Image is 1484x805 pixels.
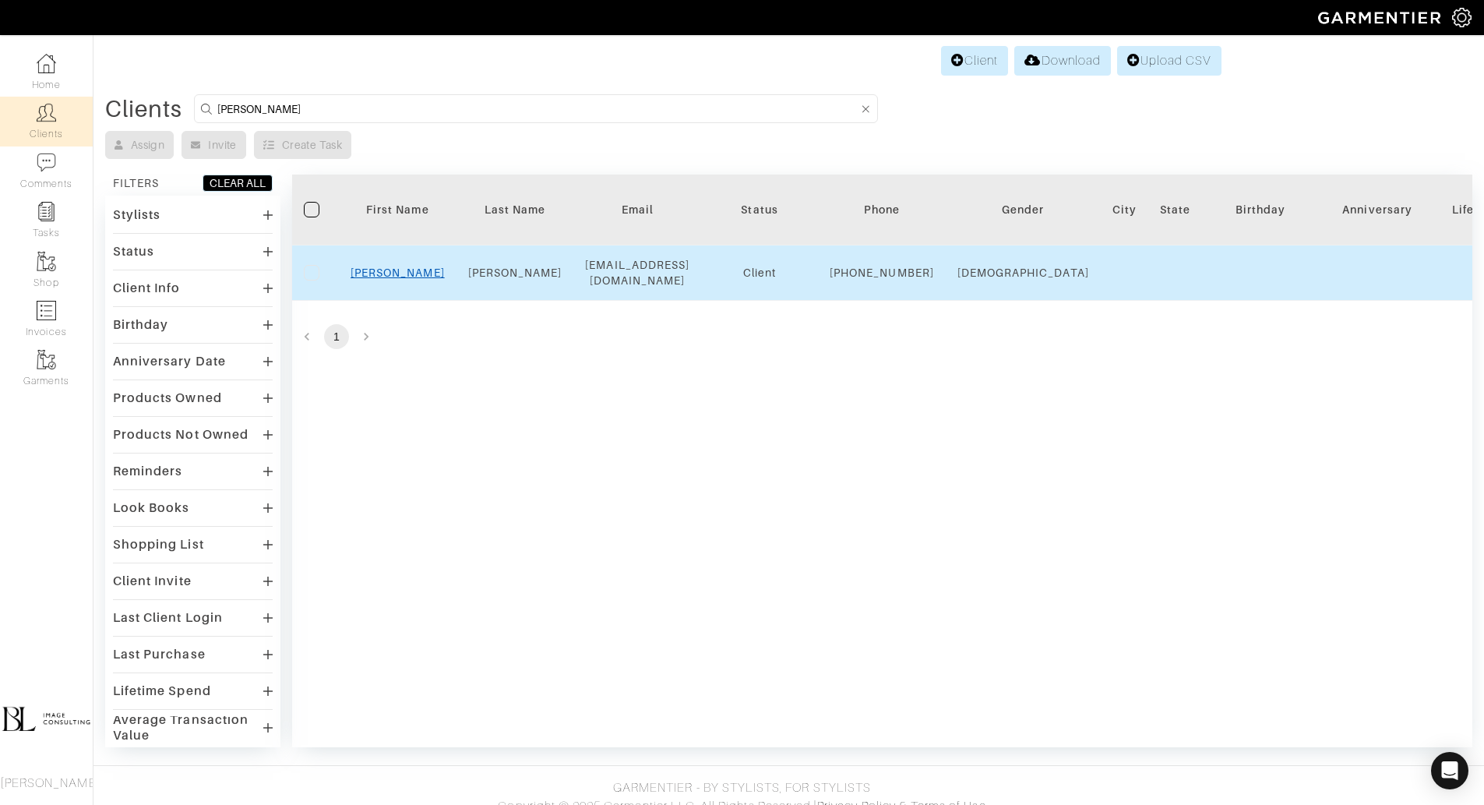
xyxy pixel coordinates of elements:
[713,265,806,281] div: Client
[37,103,56,122] img: clients-icon-6bae9207a08558b7cb47a8932f037763ab4055f8c8b6bfacd5dc20c3e0201464.png
[1331,202,1424,217] div: Anniversary
[830,265,934,281] div: [PHONE_NUMBER]
[585,202,689,217] div: Email
[37,54,56,73] img: dashboard-icon-dbcd8f5a0b271acd01030246c82b418ddd0df26cd7fceb0bd07c9910d44c42f6.png
[113,175,159,191] div: FILTERS
[468,202,562,217] div: Last Name
[37,153,56,172] img: comment-icon-a0a6a9ef722e966f86d9cbdc48e553b5cf19dbc54f86b18d962a5391bc8f6eb6.png
[1214,202,1307,217] div: Birthday
[1319,175,1436,245] th: Toggle SortBy
[37,301,56,320] img: orders-icon-0abe47150d42831381b5fb84f609e132dff9fe21cb692f30cb5eec754e2cba89.png
[351,267,445,279] a: [PERSON_NAME]
[351,202,445,217] div: First Name
[713,202,806,217] div: Status
[113,317,168,333] div: Birthday
[1160,202,1190,217] div: State
[37,252,56,271] img: garments-icon-b7da505a4dc4fd61783c78ac3ca0ef83fa9d6f193b1c9dc38574b1d14d53ca28.png
[292,324,1472,349] nav: pagination navigation
[113,712,263,743] div: Average Transaction Value
[113,281,181,296] div: Client Info
[113,610,223,626] div: Last Client Login
[113,574,192,589] div: Client Invite
[585,257,689,288] div: [EMAIL_ADDRESS][DOMAIN_NAME]
[113,244,154,260] div: Status
[456,175,574,245] th: Toggle SortBy
[957,265,1089,281] div: [DEMOGRAPHIC_DATA]
[830,202,934,217] div: Phone
[113,207,160,223] div: Stylists
[946,175,1101,245] th: Toggle SortBy
[217,99,858,118] input: Search by name, email, phone, city, or state
[113,427,249,443] div: Products Not Owned
[37,350,56,369] img: garments-icon-b7da505a4dc4fd61783c78ac3ca0ef83fa9d6f193b1c9dc38574b1d14d53ca28.png
[1112,202,1137,217] div: City
[1452,8,1472,27] img: gear-icon-white-bd11855cb880d31180b6d7d6211b90ccbf57a29d726f0c71d8c61bd08dd39cc2.png
[37,202,56,221] img: reminder-icon-8004d30b9f0a5d33ae49ab947aed9ed385cf756f9e5892f1edd6e32f2345188e.png
[203,175,273,192] button: CLEAR ALL
[701,175,818,245] th: Toggle SortBy
[113,464,182,479] div: Reminders
[941,46,1008,76] a: Client
[468,267,562,279] a: [PERSON_NAME]
[1310,4,1452,31] img: garmentier-logo-header-white-b43fb05a5012e4ada735d5af1a66efaba907eab6374d6393d1fbf88cb4ef424d.png
[1431,752,1468,789] div: Open Intercom Messenger
[113,390,222,406] div: Products Owned
[210,175,266,191] div: CLEAR ALL
[1014,46,1110,76] a: Download
[339,175,456,245] th: Toggle SortBy
[113,500,190,516] div: Look Books
[957,202,1089,217] div: Gender
[113,683,211,699] div: Lifetime Spend
[324,324,349,349] button: page 1
[1202,175,1319,245] th: Toggle SortBy
[113,354,226,369] div: Anniversary Date
[105,101,182,117] div: Clients
[1117,46,1221,76] a: Upload CSV
[113,647,206,662] div: Last Purchase
[113,537,204,553] div: Shopping List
